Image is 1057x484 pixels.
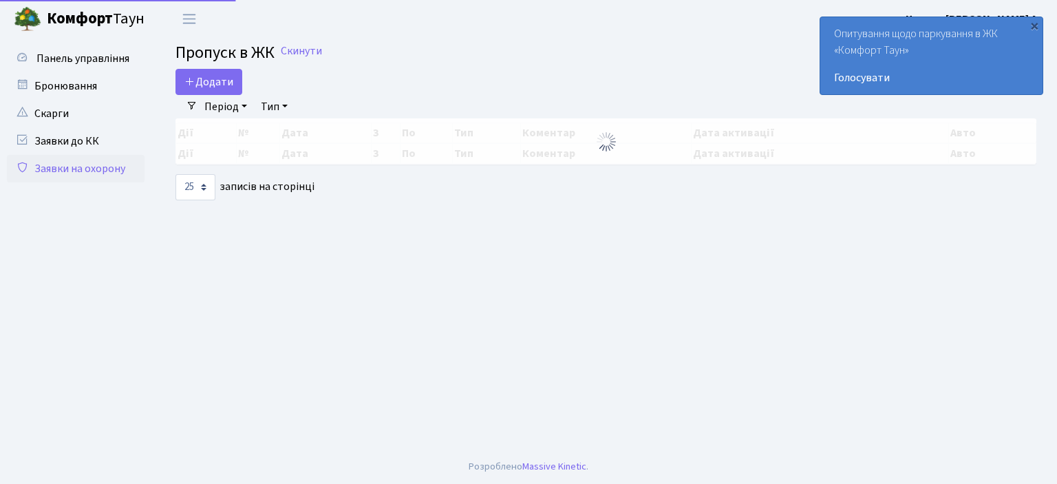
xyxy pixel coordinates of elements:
a: Заявки на охорону [7,155,145,182]
div: Опитування щодо паркування в ЖК «Комфорт Таун» [820,17,1043,94]
a: Massive Kinetic [522,459,586,474]
span: Пропуск в ЖК [175,41,275,65]
label: записів на сторінці [175,174,314,200]
a: Заявки до КК [7,127,145,155]
a: Тип [255,95,293,118]
span: Таун [47,8,145,31]
div: Розроблено . [469,459,588,474]
a: Бронювання [7,72,145,100]
span: Панель управління [36,51,129,66]
img: logo.png [14,6,41,33]
select: записів на сторінці [175,174,215,200]
a: Панель управління [7,45,145,72]
span: Додати [184,74,233,90]
img: Обробка... [595,131,617,153]
a: Голосувати [834,70,1029,86]
button: Переключити навігацію [172,8,206,30]
b: Комфорт [47,8,113,30]
b: Цитрус [PERSON_NAME] А. [906,12,1040,27]
a: Скинути [281,45,322,58]
a: Цитрус [PERSON_NAME] А. [906,11,1040,28]
a: Скарги [7,100,145,127]
a: Додати [175,69,242,95]
div: × [1027,19,1041,32]
a: Період [199,95,253,118]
